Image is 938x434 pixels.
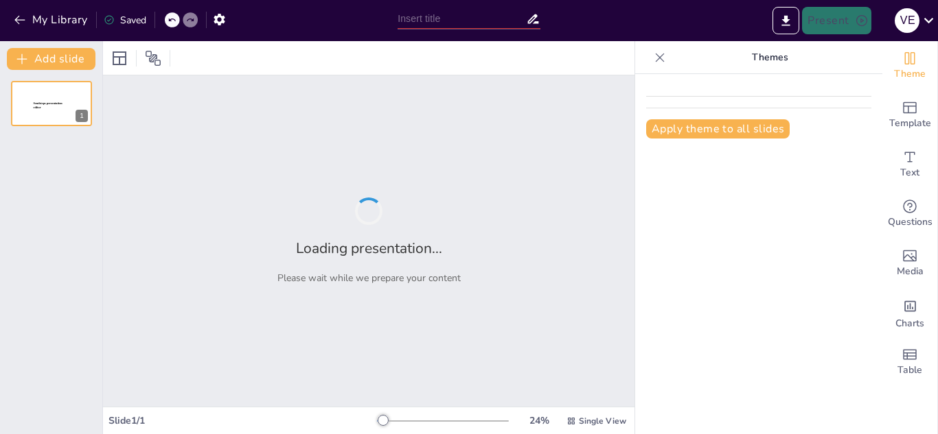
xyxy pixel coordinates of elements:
[895,7,919,34] button: V E
[296,239,442,258] h2: Loading presentation...
[145,50,161,67] span: Position
[882,41,937,91] div: Change the overall theme
[894,67,926,82] span: Theme
[104,14,146,27] div: Saved
[34,102,62,110] span: Sendsteps presentation editor
[108,47,130,69] div: Layout
[897,363,922,378] span: Table
[882,239,937,288] div: Add images, graphics, shapes or video
[398,9,526,29] input: Insert title
[579,415,626,426] span: Single View
[895,316,924,331] span: Charts
[523,414,556,427] div: 24 %
[802,7,871,34] button: Present
[882,91,937,140] div: Add ready made slides
[108,414,377,427] div: Slide 1 / 1
[277,272,461,285] p: Please wait while we prepare your content
[671,41,869,74] p: Themes
[882,189,937,239] div: Get real-time input from your audience
[895,8,919,33] div: V E
[7,48,95,70] button: Add slide
[888,215,933,230] span: Questions
[882,288,937,337] div: Add charts and graphs
[10,9,93,31] button: My Library
[897,264,924,279] span: Media
[11,81,92,126] div: 1
[882,337,937,387] div: Add a table
[773,7,799,34] button: Export to PowerPoint
[76,110,88,122] div: 1
[882,140,937,189] div: Add text boxes
[646,119,790,138] button: Apply theme to all slides
[889,116,931,131] span: Template
[900,165,919,180] span: Text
